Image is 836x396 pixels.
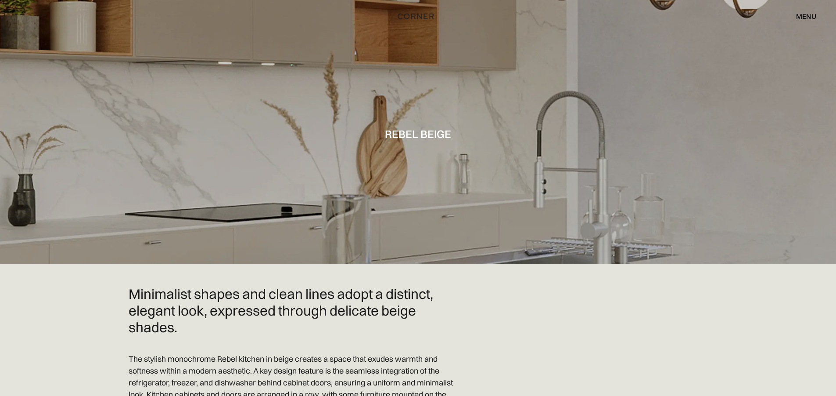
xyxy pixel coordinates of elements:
h1: Rebel Beige [385,128,451,140]
a: home [388,11,448,22]
div: menu [787,9,816,24]
h2: Minimalist shapes and clean lines adopt a distinct, elegant look, expressed through delicate beig... [129,286,462,335]
div: menu [796,13,816,20]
